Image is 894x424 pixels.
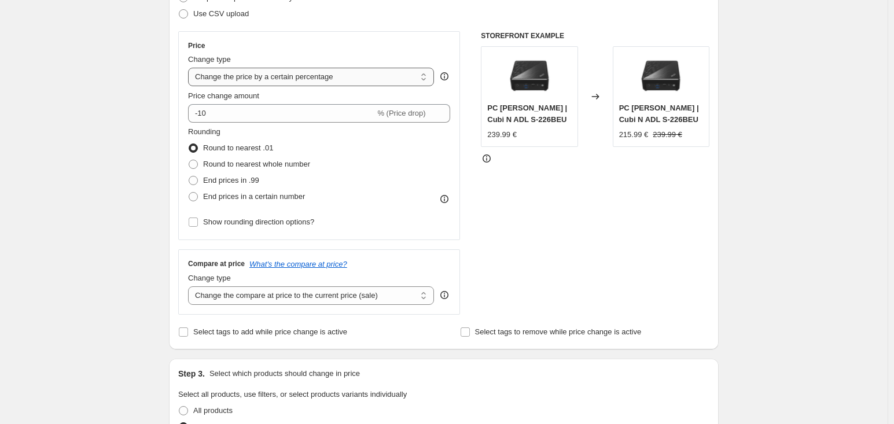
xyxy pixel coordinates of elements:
[188,104,375,123] input: -15
[249,260,347,268] button: What's the compare at price?
[377,109,425,117] span: % (Price drop)
[193,9,249,18] span: Use CSV upload
[178,368,205,379] h2: Step 3.
[188,259,245,268] h3: Compare at price
[619,104,699,124] span: PC [PERSON_NAME] | Cubi N ADL S-226BEU
[203,143,273,152] span: Round to nearest .01
[487,104,567,124] span: PC [PERSON_NAME] | Cubi N ADL S-226BEU
[203,217,314,226] span: Show rounding direction options?
[188,127,220,136] span: Rounding
[188,41,205,50] h3: Price
[203,160,310,168] span: Round to nearest whole number
[203,192,305,201] span: End prices in a certain number
[188,274,231,282] span: Change type
[475,327,642,336] span: Select tags to remove while price change is active
[193,406,233,415] span: All products
[487,129,517,141] div: 239.99 €
[178,390,407,399] span: Select all products, use filters, or select products variants individually
[193,327,347,336] span: Select tags to add while price change is active
[188,91,259,100] span: Price change amount
[439,289,450,301] div: help
[209,368,360,379] p: Select which products should change in price
[188,55,231,64] span: Change type
[203,176,259,185] span: End prices in .99
[481,31,709,40] h6: STOREFRONT EXAMPLE
[506,53,553,99] img: 1024_0123c829-86a3-4ae2-815c-e20f48fa5070_80x.png
[638,53,684,99] img: 1024_0123c829-86a3-4ae2-815c-e20f48fa5070_80x.png
[653,129,682,141] strike: 239.99 €
[439,71,450,82] div: help
[619,129,649,141] div: 215.99 €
